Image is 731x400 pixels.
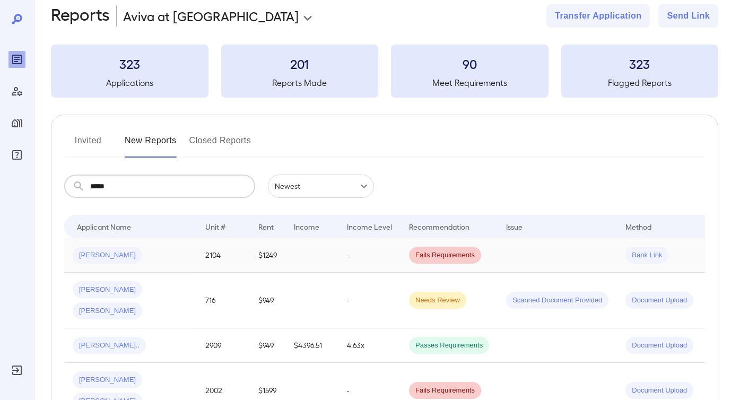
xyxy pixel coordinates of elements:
div: Rent [258,220,275,233]
span: [PERSON_NAME] [73,375,142,385]
div: Income [294,220,319,233]
div: Issue [506,220,523,233]
p: Aviva at [GEOGRAPHIC_DATA] [123,7,299,24]
td: 2104 [197,238,250,273]
span: Bank Link [625,250,668,260]
button: New Reports [125,132,177,158]
span: Document Upload [625,386,693,396]
button: Send Link [658,4,718,28]
span: Fails Requirements [409,250,481,260]
h3: 323 [561,55,719,72]
button: Invited [64,132,112,158]
h3: 323 [51,55,208,72]
td: $4396.51 [285,328,338,363]
span: [PERSON_NAME] [73,250,142,260]
div: Method [625,220,651,233]
div: Income Level [347,220,392,233]
span: Document Upload [625,295,693,306]
span: Fails Requirements [409,386,481,396]
h3: 90 [391,55,549,72]
div: Recommendation [409,220,469,233]
td: 4.63x [338,328,401,363]
h5: Reports Made [221,76,379,89]
div: Unit # [205,220,225,233]
span: [PERSON_NAME].. [73,341,146,351]
h5: Applications [51,76,208,89]
td: $949 [250,273,285,328]
h3: 201 [221,55,379,72]
div: FAQ [8,146,25,163]
summary: 323Applications201Reports Made90Meet Requirements323Flagged Reports [51,45,718,98]
span: Passes Requirements [409,341,489,351]
span: Document Upload [625,341,693,351]
td: $949 [250,328,285,363]
h5: Meet Requirements [391,76,549,89]
div: Log Out [8,362,25,379]
td: $1249 [250,238,285,273]
div: Reports [8,51,25,68]
h5: Flagged Reports [561,76,719,89]
button: Transfer Application [546,4,650,28]
td: 716 [197,273,250,328]
span: [PERSON_NAME] [73,285,142,295]
button: Closed Reports [189,132,251,158]
span: Needs Review [409,295,466,306]
div: Manage Properties [8,115,25,132]
div: Manage Users [8,83,25,100]
div: Applicant Name [77,220,131,233]
span: [PERSON_NAME] [73,306,142,316]
td: 2909 [197,328,250,363]
span: Scanned Document Provided [506,295,608,306]
td: - [338,273,401,328]
td: - [338,238,401,273]
div: Newest [268,175,374,198]
h2: Reports [51,4,110,28]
